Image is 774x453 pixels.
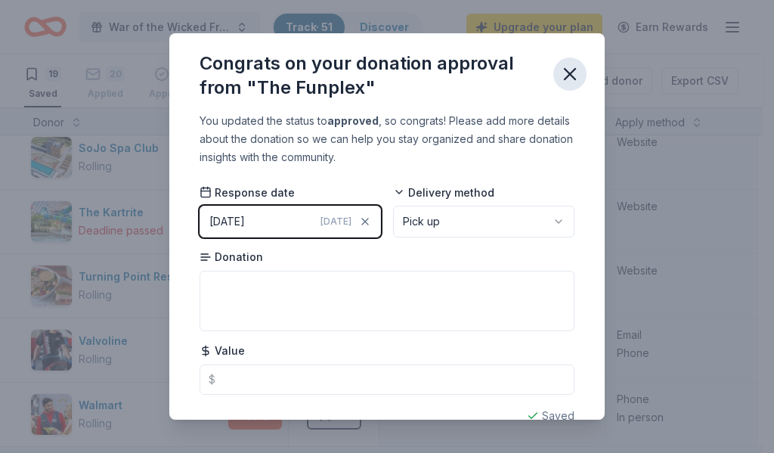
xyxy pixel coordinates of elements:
div: [DATE] [209,213,245,231]
span: Value [200,343,245,358]
span: Delivery method [393,185,494,200]
span: Donation [200,250,263,265]
b: approved [327,114,379,127]
div: Congrats on your donation approval from "The Funplex" [200,51,541,100]
button: [DATE][DATE] [200,206,381,237]
span: Response date [200,185,295,200]
span: [DATE] [320,216,351,228]
div: You updated the status to , so congrats! Please add more details about the donation so we can hel... [200,112,574,166]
